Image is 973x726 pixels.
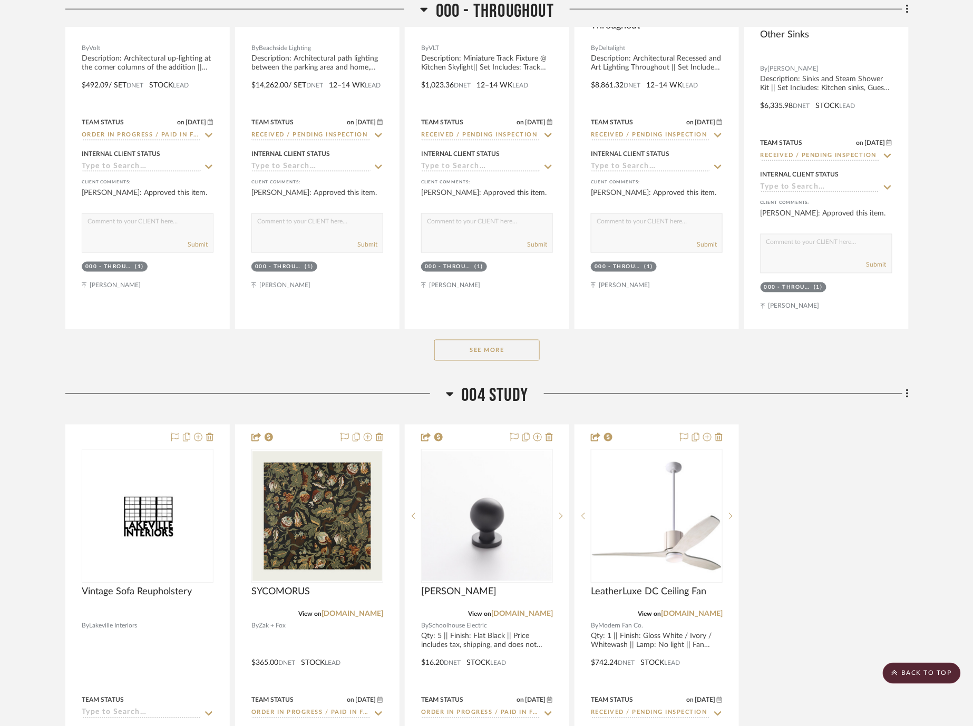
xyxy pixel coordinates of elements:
div: (1) [305,263,314,271]
div: Team Status [82,695,124,705]
div: Team Status [251,117,294,127]
input: Type to Search… [591,162,710,172]
img: Ruth Knob [422,452,552,581]
input: Type to Search… [421,162,540,172]
img: Vintage Sofa Reupholstery [83,474,212,560]
span: on [347,697,355,703]
span: Zak + Fox [259,621,286,631]
div: 000 - Throughout [764,284,812,292]
div: [PERSON_NAME]: Approved this item. [591,188,723,209]
input: Type to Search… [591,709,710,719]
div: 000 - Throughout [595,263,642,271]
input: Type to Search… [761,151,880,161]
span: LeatherLuxe DC Ceiling Fan [591,586,706,598]
img: LeatherLuxe DC Ceiling Fan [592,452,722,581]
div: Team Status [761,138,803,148]
div: Team Status [591,117,633,127]
div: (1) [135,263,144,271]
span: on [517,119,524,125]
span: Schoolhouse Electric [429,621,487,631]
button: Submit [188,240,208,249]
input: Type to Search… [591,131,710,141]
span: View on [298,611,322,617]
span: on [687,697,694,703]
div: Team Status [82,117,124,127]
a: [DOMAIN_NAME] [491,611,553,618]
div: Team Status [421,695,463,705]
span: By [82,43,89,53]
span: By [251,621,259,631]
div: Internal Client Status [421,149,500,159]
span: SYCOMORUS [251,586,310,598]
button: Submit [527,240,547,249]
div: (1) [475,263,484,271]
span: Lakeville Interiors [89,621,137,631]
span: VLT [429,43,439,53]
span: By [421,43,429,53]
span: [DATE] [694,696,717,704]
span: Beachside Lighting [259,43,311,53]
span: on [517,697,524,703]
input: Type to Search… [421,131,540,141]
span: By [82,621,89,631]
span: 004 Study [462,385,529,407]
input: Type to Search… [82,709,201,719]
div: (1) [645,263,654,271]
span: on [347,119,355,125]
span: Deltalight [598,43,625,53]
div: [PERSON_NAME]: Approved this item. [251,188,383,209]
span: [DATE] [694,119,717,126]
button: See More [434,340,540,361]
div: 000 - Throughout [425,263,472,271]
div: Internal Client Status [82,149,160,159]
span: By [251,43,259,53]
input: Type to Search… [251,709,371,719]
scroll-to-top-button: BACK TO TOP [883,663,961,684]
div: (1) [814,284,823,292]
input: Type to Search… [251,131,371,141]
span: [DATE] [355,696,377,704]
div: 000 - Throughout [85,263,133,271]
button: Submit [697,240,717,249]
input: Type to Search… [421,709,540,719]
div: Team Status [251,695,294,705]
span: [DATE] [355,119,377,126]
div: [PERSON_NAME]: Approved this item. [82,188,213,209]
span: By [761,64,768,74]
div: Internal Client Status [591,149,669,159]
div: Team Status [421,117,463,127]
div: Internal Client Status [761,170,839,179]
div: [PERSON_NAME]: Approved this item. [421,188,553,209]
span: By [421,621,429,631]
span: Other Sinks [761,29,810,41]
span: By [591,43,598,53]
input: Type to Search… [251,162,371,172]
span: on [178,119,185,125]
button: Submit [867,260,887,270]
span: View on [468,611,491,617]
a: [DOMAIN_NAME] [661,611,723,618]
span: on [857,140,864,146]
div: 000 - Throughout [255,263,303,271]
div: Team Status [591,695,633,705]
span: By [591,621,598,631]
span: [PERSON_NAME] [421,586,497,598]
div: [PERSON_NAME]: Approved this item. [761,208,892,229]
input: Type to Search… [82,131,201,141]
span: on [687,119,694,125]
button: Submit [357,240,377,249]
img: SYCOMORUS [252,452,382,581]
span: [DATE] [185,119,208,126]
span: [DATE] [524,696,547,704]
div: 0 [591,450,722,583]
input: Type to Search… [761,183,880,193]
span: [PERSON_NAME] [768,64,819,74]
input: Type to Search… [82,162,201,172]
span: [DATE] [864,139,887,146]
span: Volt [89,43,100,53]
span: Modern Fan Co. [598,621,643,631]
div: 0 [422,450,552,583]
span: Vintage Sofa Reupholstery [82,586,192,598]
a: [DOMAIN_NAME] [322,611,383,618]
span: [DATE] [524,119,547,126]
